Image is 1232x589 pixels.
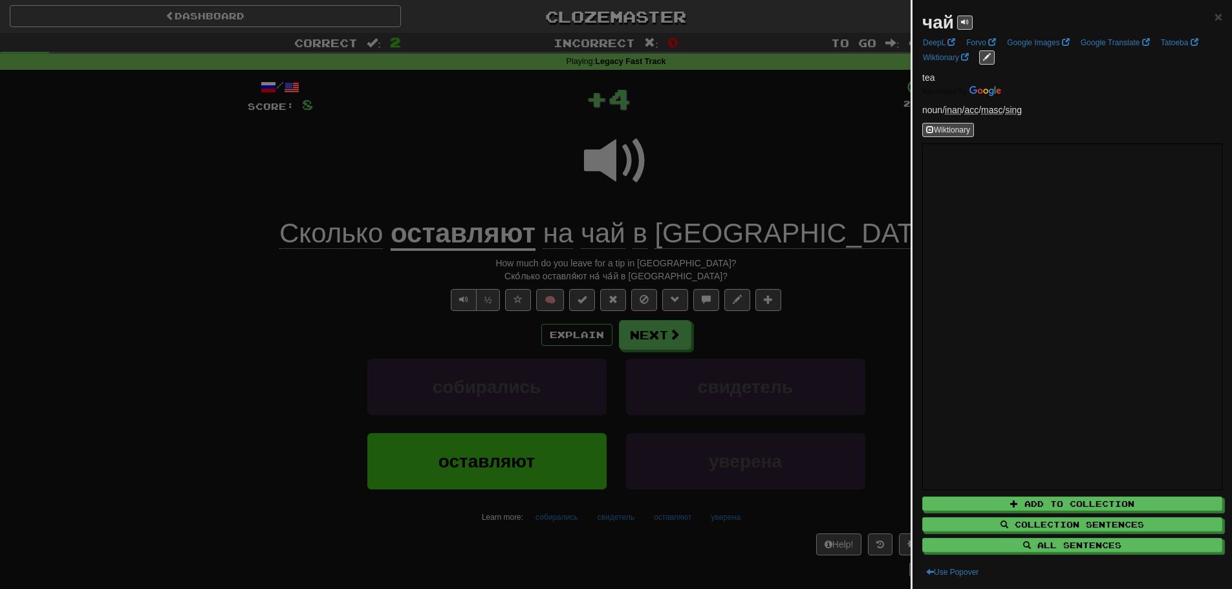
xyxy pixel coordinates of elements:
a: Wiktionary [919,50,973,65]
a: DeepL [919,36,959,50]
abbr: Gender: Masculine gender [981,105,1002,115]
span: tea [922,72,935,83]
span: / [981,105,1005,115]
img: Color short [922,86,1001,96]
span: / [964,105,981,115]
span: / [945,105,964,115]
a: Forvo [962,36,1000,50]
button: Wiktionary [922,123,974,137]
button: Collection Sentences [922,517,1222,531]
button: All Sentences [922,538,1222,552]
button: Close [1215,10,1222,23]
a: Google Translate [1077,36,1154,50]
a: Tatoeba [1157,36,1202,50]
abbr: Animacy: Inanimate [945,105,962,115]
abbr: Number: Singular number [1005,105,1022,115]
span: × [1215,9,1222,24]
a: Google Images [1003,36,1074,50]
button: Use Popover [922,565,982,579]
p: noun / [922,103,1222,116]
strong: чай [922,12,954,32]
abbr: Case: Accusative / oblique [964,105,978,115]
button: Add to Collection [922,497,1222,511]
button: edit links [979,50,995,65]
